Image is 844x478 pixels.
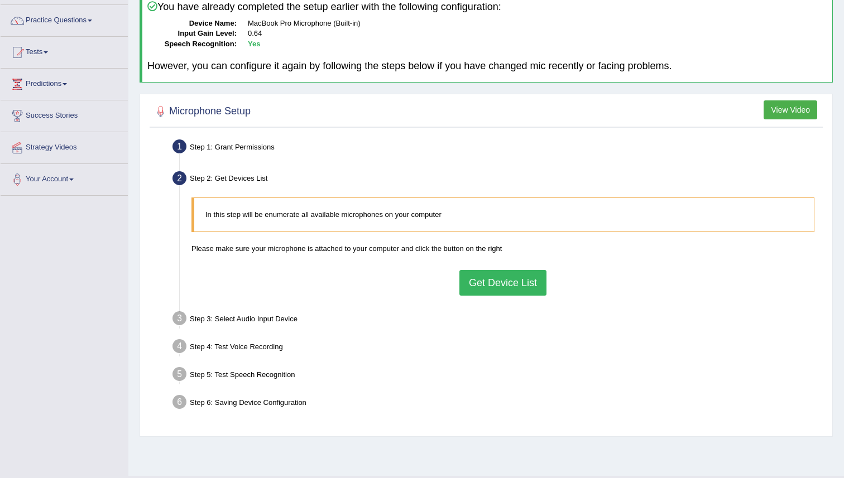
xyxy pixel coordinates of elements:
[1,37,128,65] a: Tests
[167,308,827,332] div: Step 3: Select Audio Input Device
[147,18,237,29] dt: Device Name:
[248,28,827,39] dd: 0.64
[459,270,546,296] button: Get Device List
[152,103,251,120] h2: Microphone Setup
[1,5,128,33] a: Practice Questions
[191,197,814,231] blockquote: In this step will be enumerate all available microphones on your computer
[147,1,827,13] h4: You have already completed the setup earlier with the following configuration:
[167,336,827,360] div: Step 4: Test Voice Recording
[1,69,128,96] a: Predictions
[1,132,128,160] a: Strategy Videos
[1,100,128,128] a: Success Stories
[147,28,237,39] dt: Input Gain Level:
[248,18,827,29] dd: MacBook Pro Microphone (Built-in)
[147,61,827,72] h4: However, you can configure it again by following the steps below if you have changed mic recently...
[764,100,817,119] button: View Video
[1,164,128,192] a: Your Account
[167,392,827,416] div: Step 6: Saving Device Configuration
[147,39,237,50] dt: Speech Recognition:
[167,364,827,388] div: Step 5: Test Speech Recognition
[167,136,827,161] div: Step 1: Grant Permissions
[191,243,814,254] p: Please make sure your microphone is attached to your computer and click the button on the right
[167,168,827,192] div: Step 2: Get Devices List
[248,40,260,48] b: Yes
